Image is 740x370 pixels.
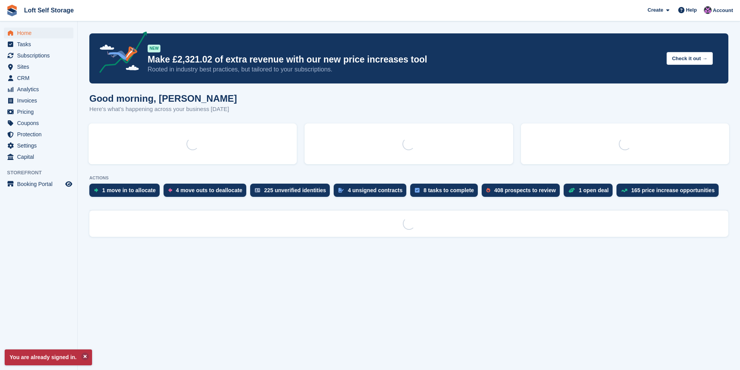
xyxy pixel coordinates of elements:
[579,187,609,193] div: 1 open deal
[176,187,242,193] div: 4 move outs to deallocate
[7,169,77,177] span: Storefront
[482,184,564,201] a: 408 prospects to review
[6,5,18,16] img: stora-icon-8386f47178a22dfd0bd8f6a31ec36ba5ce8667c1dd55bd0f319d3a0aa187defe.svg
[423,187,474,193] div: 8 tasks to complete
[89,175,728,181] p: ACTIONS
[334,184,410,201] a: 4 unsigned contracts
[17,129,64,140] span: Protection
[631,187,715,193] div: 165 price increase opportunities
[4,28,73,38] a: menu
[4,84,73,95] a: menu
[148,65,660,74] p: Rooted in industry best practices, but tailored to your subscriptions.
[4,95,73,106] a: menu
[89,184,164,201] a: 1 move in to allocate
[250,184,334,201] a: 225 unverified identities
[616,184,723,201] a: 165 price increase opportunities
[93,31,147,76] img: price-adjustments-announcement-icon-8257ccfd72463d97f412b2fc003d46551f7dbcb40ab6d574587a9cd5c0d94...
[4,39,73,50] a: menu
[17,39,64,50] span: Tasks
[17,50,64,61] span: Subscriptions
[89,105,237,114] p: Here's what's happening across your business [DATE]
[686,6,697,14] span: Help
[17,118,64,129] span: Coupons
[21,4,77,17] a: Loft Self Storage
[255,188,260,193] img: verify_identity-adf6edd0f0f0b5bbfe63781bf79b02c33cf7c696d77639b501bdc392416b5a36.svg
[148,54,660,65] p: Make £2,321.02 of extra revenue with our new price increases tool
[17,84,64,95] span: Analytics
[4,129,73,140] a: menu
[494,187,556,193] div: 408 prospects to review
[17,61,64,72] span: Sites
[568,188,575,193] img: deal-1b604bf984904fb50ccaf53a9ad4b4a5d6e5aea283cecdc64d6e3604feb123c2.svg
[168,188,172,193] img: move_outs_to_deallocate_icon-f764333ba52eb49d3ac5e1228854f67142a1ed5810a6f6cc68b1a99e826820c5.svg
[17,73,64,83] span: CRM
[564,184,616,201] a: 1 open deal
[17,106,64,117] span: Pricing
[338,188,344,193] img: contract_signature_icon-13c848040528278c33f63329250d36e43548de30e8caae1d1a13099fd9432cc5.svg
[348,187,402,193] div: 4 unsigned contracts
[4,50,73,61] a: menu
[64,179,73,189] a: Preview store
[264,187,326,193] div: 225 unverified identities
[17,95,64,106] span: Invoices
[102,187,156,193] div: 1 move in to allocate
[148,45,160,52] div: NEW
[4,118,73,129] a: menu
[648,6,663,14] span: Create
[4,140,73,151] a: menu
[667,52,713,65] button: Check it out →
[4,106,73,117] a: menu
[94,188,98,193] img: move_ins_to_allocate_icon-fdf77a2bb77ea45bf5b3d319d69a93e2d87916cf1d5bf7949dd705db3b84f3ca.svg
[17,28,64,38] span: Home
[89,93,237,104] h1: Good morning, [PERSON_NAME]
[17,179,64,189] span: Booking Portal
[4,73,73,83] a: menu
[713,7,733,14] span: Account
[4,61,73,72] a: menu
[4,151,73,162] a: menu
[5,349,92,365] p: You are already signed in.
[415,188,420,193] img: task-75834270c22a3079a89374b754ae025e5fb1db73e45f91037f5363f120a921f8.svg
[621,189,627,192] img: price_increase_opportunities-93ffe204e8149a01c8c9dc8f82e8f89637d9d84a8eef4429ea346261dce0b2c0.svg
[17,140,64,151] span: Settings
[17,151,64,162] span: Capital
[704,6,712,14] img: Amy Wright
[410,184,482,201] a: 8 tasks to complete
[164,184,250,201] a: 4 move outs to deallocate
[4,179,73,189] a: menu
[486,188,490,193] img: prospect-51fa495bee0391a8d652442698ab0144808aea92771e9ea1ae160a38d050c398.svg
